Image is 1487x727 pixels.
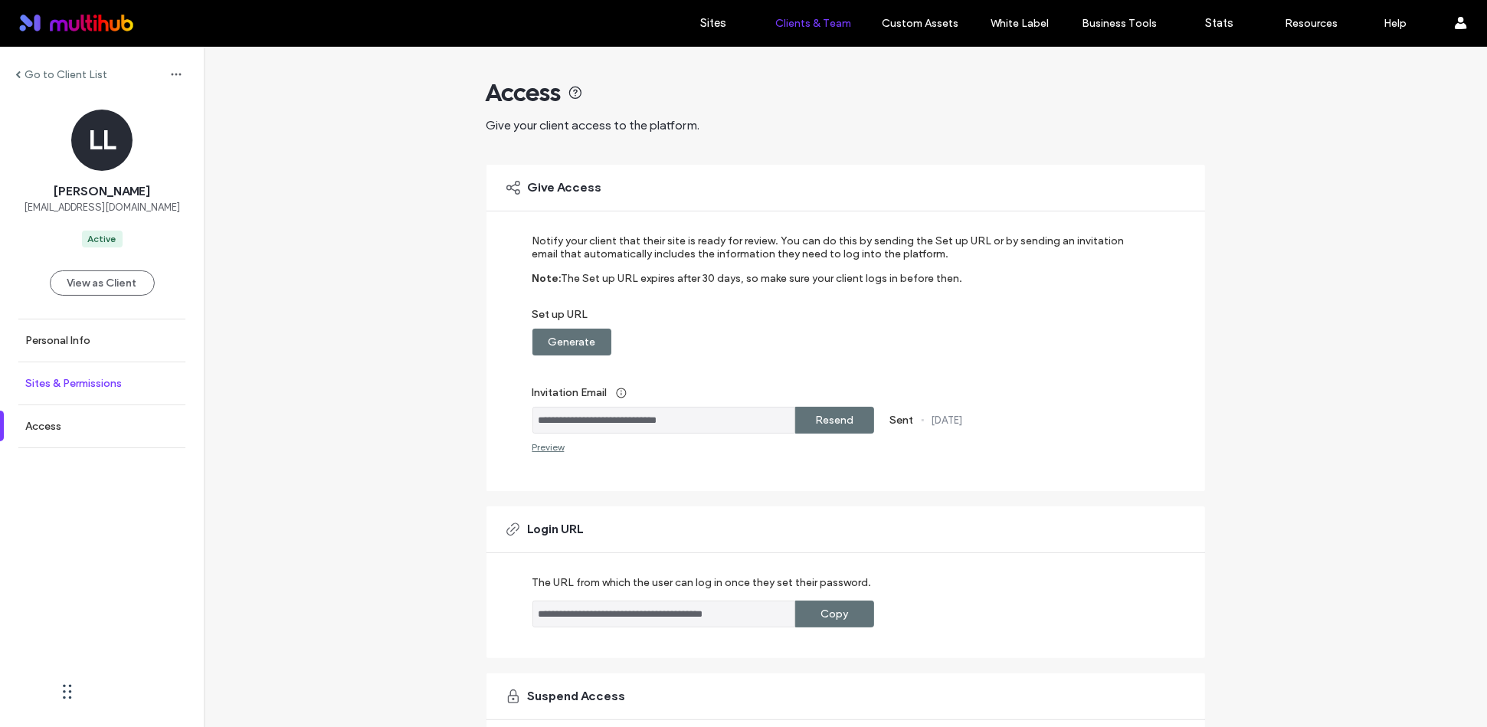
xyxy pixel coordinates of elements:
span: Login URL [528,521,584,538]
label: Personal Info [25,334,90,347]
label: Business Tools [1082,17,1158,30]
div: Drag [63,669,72,715]
label: Help [1384,17,1407,30]
span: Suspend Access [528,688,626,705]
span: Give Access [528,179,602,196]
span: Give your client access to the platform. [486,118,700,133]
label: Resend [815,406,853,434]
label: Notify your client that their site is ready for review. You can do this by sending the Set up URL... [532,234,1138,272]
label: Invitation Email [532,378,1138,407]
label: Custom Assets [883,17,959,30]
span: [PERSON_NAME] [54,183,150,200]
label: Access [25,420,61,433]
label: The URL from which the user can log in once they set their password. [532,576,872,601]
div: Active [88,232,116,246]
div: Preview [532,441,565,453]
span: [EMAIL_ADDRESS][DOMAIN_NAME] [24,200,180,215]
label: Resources [1285,17,1338,30]
label: Note: [532,272,562,308]
span: Access [486,77,562,108]
label: Sites & Permissions [25,377,122,390]
label: White Label [991,17,1050,30]
label: [DATE] [932,414,963,426]
label: Set up URL [532,308,1138,329]
span: Help [35,11,67,25]
label: Generate [548,328,595,356]
label: Go to Client List [25,68,107,81]
label: Clients & Team [775,17,851,30]
label: Stats [1205,16,1233,30]
div: LL [71,110,133,171]
label: The Set up URL expires after 30 days, so make sure your client logs in before then. [562,272,963,308]
button: View as Client [50,270,155,296]
label: Copy [820,600,848,628]
label: Sites [701,16,727,30]
label: Sent [890,414,914,427]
